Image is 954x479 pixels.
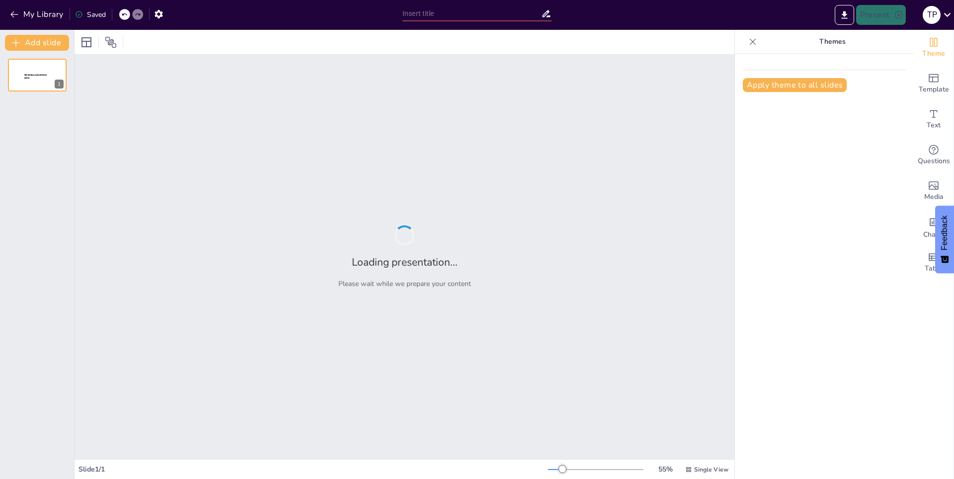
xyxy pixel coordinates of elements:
[914,173,954,209] div: Add images, graphics, shapes or video
[338,279,471,288] p: Please wait while we prepare your content
[79,465,548,474] div: Slide 1 / 1
[914,101,954,137] div: Add text boxes
[935,205,954,273] button: Feedback - Show survey
[914,66,954,101] div: Add ready made slides
[75,10,106,19] div: Saved
[694,466,728,474] span: Single View
[55,80,64,89] div: 1
[856,5,906,25] button: Present
[923,5,941,25] button: t p
[922,48,945,59] span: Theme
[914,137,954,173] div: Get real-time input from your audience
[927,120,941,131] span: Text
[7,6,68,22] button: My Library
[24,74,47,79] span: Sendsteps presentation editor
[924,192,944,202] span: Media
[925,263,943,274] span: Table
[919,84,949,95] span: Template
[918,156,950,167] span: Questions
[653,465,677,474] div: 55 %
[352,255,458,269] h2: Loading presentation...
[8,59,67,92] div: 1
[835,5,854,25] button: Export to PowerPoint
[923,6,941,24] div: t p
[923,229,944,240] span: Charts
[914,30,954,66] div: Change the overall theme
[79,34,94,50] div: Layout
[914,245,954,281] div: Add a table
[402,6,541,21] input: Insert title
[761,30,904,54] p: Themes
[940,215,949,250] span: Feedback
[105,36,117,48] span: Position
[743,78,847,92] button: Apply theme to all slides
[914,209,954,245] div: Add charts and graphs
[5,35,69,51] button: Add slide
